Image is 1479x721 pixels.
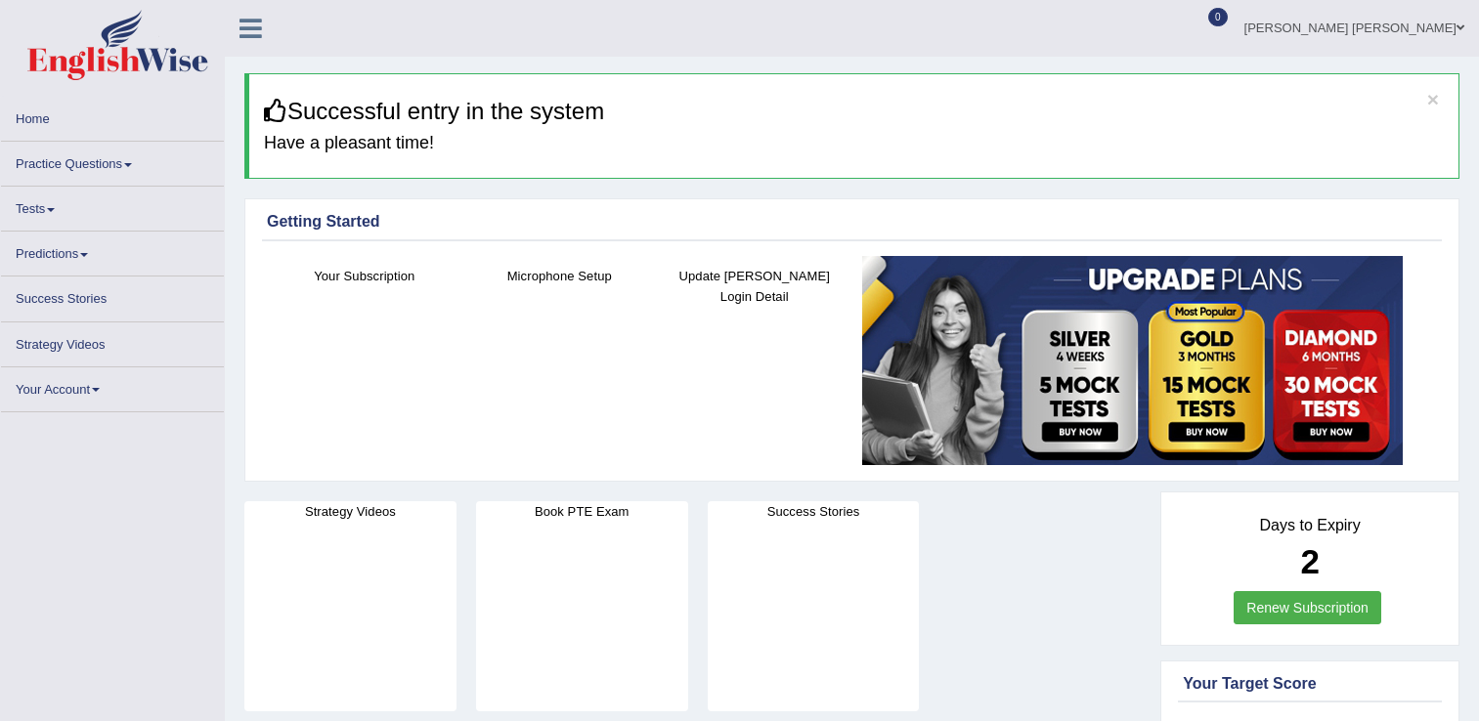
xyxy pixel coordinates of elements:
[472,266,648,286] h4: Microphone Setup
[1,97,224,135] a: Home
[862,256,1403,465] img: small5.jpg
[1234,591,1381,624] a: Renew Subscription
[277,266,453,286] h4: Your Subscription
[1,142,224,180] a: Practice Questions
[267,210,1437,233] div: Getting Started
[476,501,688,522] h4: Book PTE Exam
[1208,8,1228,26] span: 0
[1427,89,1439,109] button: ×
[1183,672,1437,696] div: Your Target Score
[1,187,224,225] a: Tests
[708,501,920,522] h4: Success Stories
[1,276,224,315] a: Success Stories
[1,232,224,270] a: Predictions
[264,99,1444,124] h3: Successful entry in the system
[1183,517,1437,534] h4: Days to Expiry
[1,322,224,360] a: Strategy Videos
[667,266,843,307] h4: Update [PERSON_NAME] Login Detail
[244,501,457,522] h4: Strategy Videos
[1,367,224,405] a: Your Account
[264,134,1444,153] h4: Have a pleasant time!
[1300,542,1319,580] b: 2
